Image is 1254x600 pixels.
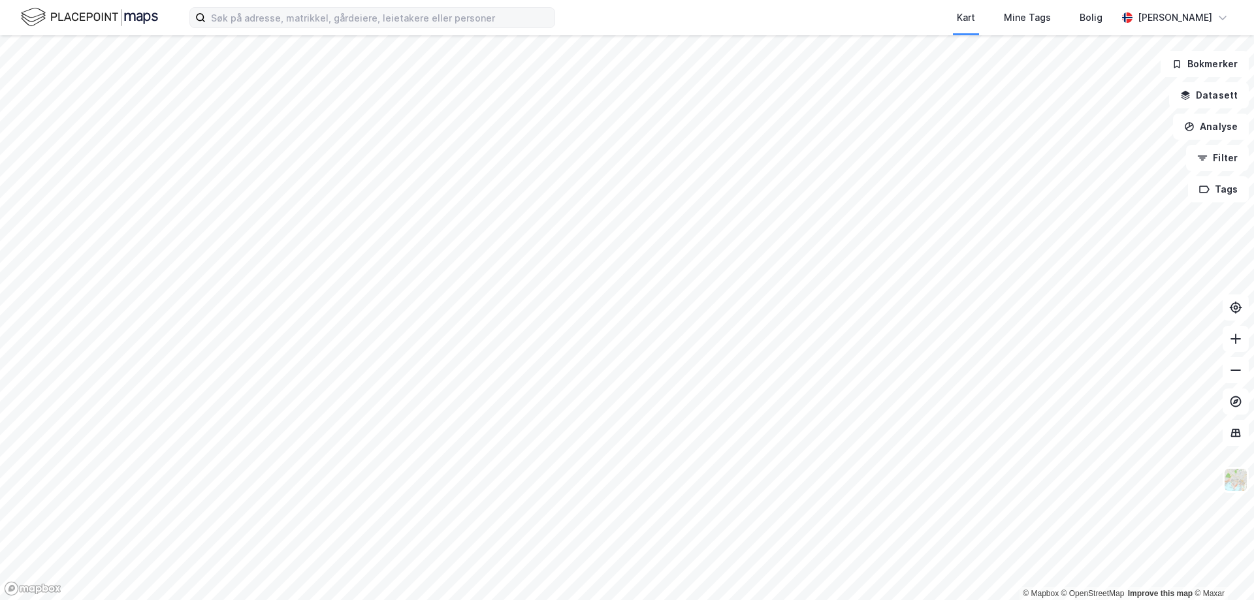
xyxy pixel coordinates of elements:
div: [PERSON_NAME] [1138,10,1212,25]
div: Bolig [1080,10,1102,25]
img: logo.f888ab2527a4732fd821a326f86c7f29.svg [21,6,158,29]
input: Søk på adresse, matrikkel, gårdeiere, leietakere eller personer [206,8,555,27]
iframe: Chat Widget [1189,537,1254,600]
div: Mine Tags [1004,10,1051,25]
div: Kart [957,10,975,25]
